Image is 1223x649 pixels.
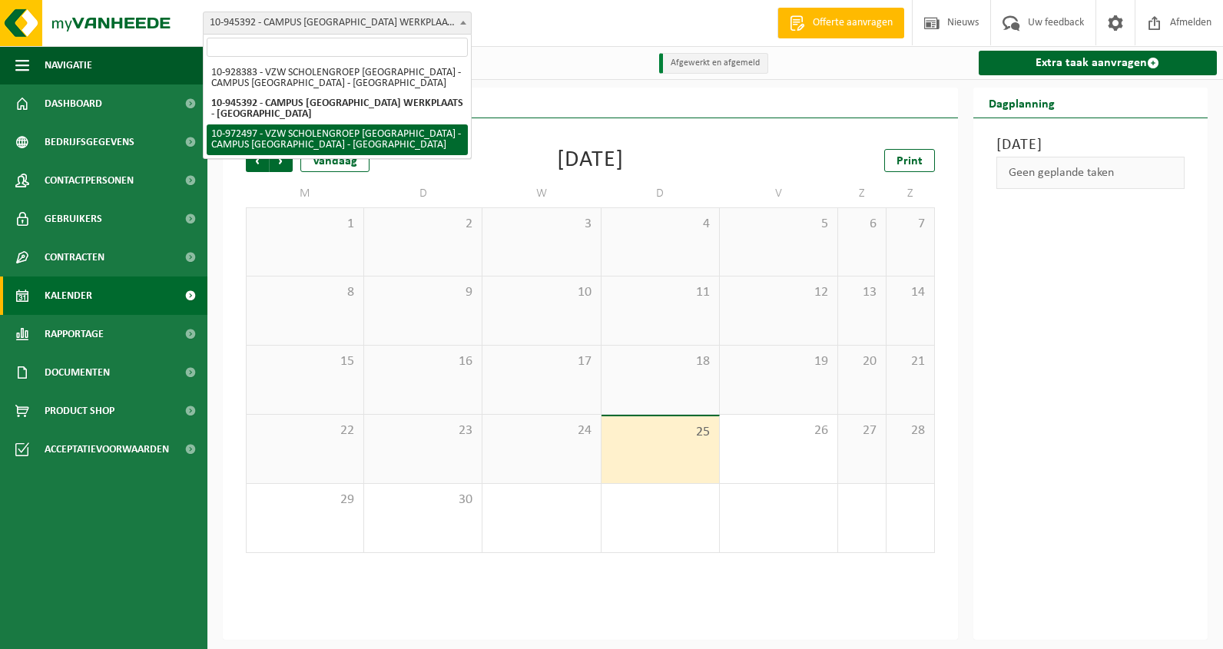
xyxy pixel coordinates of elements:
[45,161,134,200] span: Contactpersonen
[372,216,474,233] span: 2
[557,149,624,172] div: [DATE]
[490,284,592,301] span: 10
[45,238,104,276] span: Contracten
[45,392,114,430] span: Product Shop
[254,422,356,439] span: 22
[254,284,356,301] span: 8
[204,12,471,34] span: 10-945392 - CAMPUS BARNUM WERKPLAATS - ROESELARE
[300,149,370,172] div: Vandaag
[996,134,1185,157] h3: [DATE]
[846,422,878,439] span: 27
[207,63,468,94] li: 10-928383 - VZW SCHOLENGROEP [GEOGRAPHIC_DATA] - CAMPUS [GEOGRAPHIC_DATA] - [GEOGRAPHIC_DATA]
[894,353,926,370] span: 21
[372,422,474,439] span: 23
[809,15,897,31] span: Offerte aanvragen
[728,284,830,301] span: 12
[996,157,1185,189] div: Geen geplande taken
[894,216,926,233] span: 7
[609,353,711,370] span: 18
[45,84,102,123] span: Dashboard
[609,216,711,233] span: 4
[482,180,601,207] td: W
[838,180,887,207] td: Z
[254,216,356,233] span: 1
[609,424,711,441] span: 25
[372,492,474,508] span: 30
[45,123,134,161] span: Bedrijfsgegevens
[254,492,356,508] span: 29
[490,216,592,233] span: 3
[254,353,356,370] span: 15
[728,216,830,233] span: 5
[846,284,878,301] span: 13
[45,200,102,238] span: Gebruikers
[372,353,474,370] span: 16
[372,284,474,301] span: 9
[894,284,926,301] span: 14
[894,422,926,439] span: 28
[973,88,1070,118] h2: Dagplanning
[490,422,592,439] span: 24
[490,353,592,370] span: 17
[45,353,110,392] span: Documenten
[602,180,720,207] td: D
[45,46,92,84] span: Navigatie
[207,124,468,155] li: 10-972497 - VZW SCHOLENGROEP [GEOGRAPHIC_DATA] - CAMPUS [GEOGRAPHIC_DATA] - [GEOGRAPHIC_DATA]
[246,149,269,172] span: Vorige
[979,51,1218,75] a: Extra taak aanvragen
[884,149,935,172] a: Print
[846,216,878,233] span: 6
[728,422,830,439] span: 26
[887,180,935,207] td: Z
[364,180,482,207] td: D
[270,149,293,172] span: Volgende
[45,430,169,469] span: Acceptatievoorwaarden
[897,155,923,167] span: Print
[246,180,364,207] td: M
[728,353,830,370] span: 19
[207,94,468,124] li: 10-945392 - CAMPUS [GEOGRAPHIC_DATA] WERKPLAATS - [GEOGRAPHIC_DATA]
[609,284,711,301] span: 11
[203,12,472,35] span: 10-945392 - CAMPUS BARNUM WERKPLAATS - ROESELARE
[846,353,878,370] span: 20
[659,53,768,74] li: Afgewerkt en afgemeld
[45,276,92,315] span: Kalender
[45,315,104,353] span: Rapportage
[720,180,838,207] td: V
[777,8,904,38] a: Offerte aanvragen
